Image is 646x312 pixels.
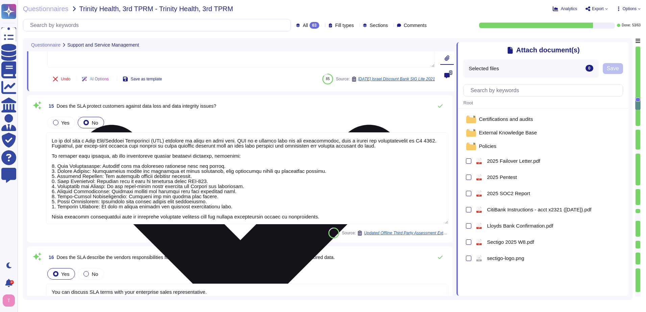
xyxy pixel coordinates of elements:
span: Comments [404,23,427,28]
span: Options [623,7,637,11]
span: Certifications and audits [479,116,533,122]
img: user [3,294,15,307]
span: 85 [326,77,330,81]
span: Selected files [469,66,499,71]
span: Analytics [561,7,577,11]
span: Support and Service Management [67,43,139,47]
img: folder [466,129,476,137]
img: folder [466,142,476,150]
span: sectigo-logo.png [487,256,524,261]
span: Questionnaire [31,43,60,47]
span: 16 [46,255,54,260]
span: 2025 Pentest [487,175,517,180]
span: 80 [332,231,336,235]
textarea: Lo ip dol sita c Adip Elit/Seddoei Temporinci (UTL) etdolore ma aliqu en admi veni. QUI no e ulla... [46,132,448,224]
span: Export [592,7,604,11]
input: Search by keywords [467,84,623,96]
input: Search by keywords [27,19,291,31]
img: folder [466,115,476,123]
span: Root [463,101,473,105]
span: Done: [622,24,631,27]
span: 0 [449,70,453,75]
span: Lloyds Bank Confirmation.pdf [487,223,553,228]
span: Save [607,66,619,71]
div: 9+ [10,280,14,284]
span: 2025 SOC2 Report [487,191,530,196]
span: External Knowledge Base [479,130,537,135]
button: user [1,293,20,308]
div: 63 [309,22,319,29]
span: Questionnaires [23,5,69,12]
span: All [303,23,308,28]
span: 53 / 63 [632,24,641,27]
span: CitiBank Instructions - acct x2321 ([DATE]).pdf [487,207,591,212]
span: Sections [370,23,388,28]
span: Sectigo 2025 W8.pdf [487,239,534,244]
button: Save [603,63,623,74]
textarea: You can discuss SLA terms with your enterprise sales representative. [46,284,448,305]
span: 2025 Failover Letter.pdf [487,158,540,163]
span: Attach document(s) [516,46,580,54]
span: Trinity Health, 3rd TPRM - Trinity Health, 3rd TPRM [79,5,233,12]
button: Analytics [553,6,577,11]
div: 0 [586,65,593,72]
span: Fill types [335,23,354,28]
span: 15 [46,104,54,108]
span: Policies [479,144,496,149]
